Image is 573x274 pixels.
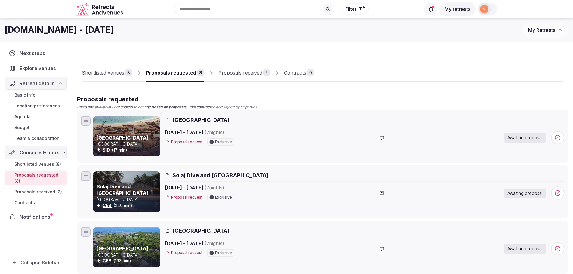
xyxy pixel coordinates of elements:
[205,240,224,246] span: ( 7 night s )
[165,184,271,191] span: [DATE] - [DATE]
[97,183,148,196] a: Solaj Dive and [GEOGRAPHIC_DATA]
[205,185,224,191] span: ( 7 night s )
[5,134,67,143] a: Team & collaboration
[218,69,262,76] div: Proposals received
[14,200,35,206] span: Contracts
[5,102,67,110] a: Location preferences
[5,160,67,168] a: Shortlisted venues (8)
[97,135,148,141] a: [GEOGRAPHIC_DATA]
[14,125,29,131] span: Budget
[82,69,124,76] div: Shortlisted venues
[165,129,271,136] span: [DATE] - [DATE]
[20,50,48,57] span: Next steps
[263,69,270,76] div: 2
[5,24,114,36] h1: [DOMAIN_NAME] - [DATE]
[20,213,53,220] span: Notifications
[504,189,546,198] div: Awaiting proposal
[307,69,314,76] div: 0
[341,3,369,15] button: Filter
[77,95,568,103] h2: Proposals requested
[165,250,202,255] button: Proposal request
[172,171,268,179] span: Solaj Dive and [GEOGRAPHIC_DATA]
[197,69,204,76] div: 8
[103,258,112,263] a: CEB
[14,92,35,98] span: Basic info
[20,149,59,156] span: Compare & book
[20,260,60,266] span: Collapse Sidebar
[97,196,159,202] p: [GEOGRAPHIC_DATA]
[20,80,54,87] span: Retreat details
[205,129,224,135] span: ( 7 night s )
[14,172,64,184] span: Proposals requested (8)
[522,23,568,38] button: My Retreats
[5,211,67,223] a: Notifications
[146,64,204,82] a: Proposals requested8
[76,2,124,16] svg: Retreats and Venues company logo
[103,258,112,264] button: CEB
[215,140,232,144] span: Exclusive
[14,103,60,109] span: Location preferences
[284,69,306,76] div: Contracts
[215,251,232,255] span: Exclusive
[97,147,159,153] div: (17 min)
[165,240,271,247] span: [DATE] - [DATE]
[77,105,568,110] p: Rates and availability are subject to change, , until contracted and signed by all parties
[125,69,132,76] div: 8
[5,188,67,196] a: Proposals received (2)
[97,258,159,264] div: (193 min)
[103,147,110,152] a: SID
[172,116,229,124] span: [GEOGRAPHIC_DATA]
[528,27,555,33] span: My Retreats
[5,112,67,121] a: Agenda
[103,203,112,208] a: CEB
[97,245,148,251] a: [GEOGRAPHIC_DATA]
[97,202,159,208] div: (240 min)
[215,195,232,199] span: Exclusive
[97,141,159,147] p: [GEOGRAPHIC_DATA]
[5,171,67,185] a: Proposals requested (8)
[165,195,202,200] button: Proposal request
[5,91,67,99] a: Basic info
[218,64,270,82] a: Proposals received2
[103,202,112,208] button: CEB
[5,256,67,269] button: Collapse Sidebar
[172,227,229,235] span: [GEOGRAPHIC_DATA]
[5,47,67,60] a: Next steps
[14,161,61,167] span: Shortlisted venues (8)
[5,62,67,75] a: Explore venues
[284,64,314,82] a: Contracts0
[14,135,60,141] span: Team & collaboration
[97,252,159,258] p: [GEOGRAPHIC_DATA]
[504,133,546,143] div: Awaiting proposal
[439,2,476,16] button: My retreats
[152,105,186,109] strong: based on proposals
[146,69,196,76] div: Proposals requested
[14,189,62,195] span: Proposals received (2)
[439,6,476,12] a: My retreats
[82,64,132,82] a: Shortlisted venues8
[165,140,202,145] button: Proposal request
[76,2,124,16] a: Visit the homepage
[480,5,488,13] img: moveinside.it
[5,199,67,207] a: Contracts
[345,6,356,12] span: Filter
[5,123,67,132] a: Budget
[20,65,58,72] span: Explore venues
[504,244,546,254] div: Awaiting proposal
[14,114,31,120] span: Agenda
